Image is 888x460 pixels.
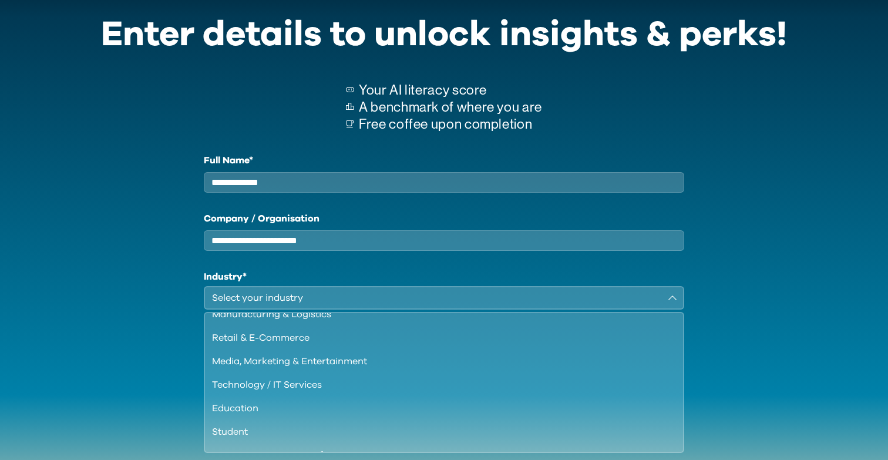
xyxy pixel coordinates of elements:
h1: Industry* [204,270,684,284]
div: Student [212,425,662,439]
p: Your AI literacy score [359,82,542,99]
div: Education [212,401,662,415]
div: Enter details to unlock insights & perks! [101,6,787,63]
button: Select your industry [204,286,684,310]
div: Select your industry [212,291,660,305]
label: Full Name* [204,153,684,167]
p: Free coffee upon completion [359,116,542,133]
div: Technology / IT Services [212,378,662,392]
ul: Select your industry [204,312,684,453]
div: Media, Marketing & Entertainment [212,354,662,368]
div: Manufacturing & Logistics [212,307,662,321]
div: Retail & E-Commerce [212,331,662,345]
label: Company / Organisation [204,211,684,226]
p: A benchmark of where you are [359,99,542,116]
